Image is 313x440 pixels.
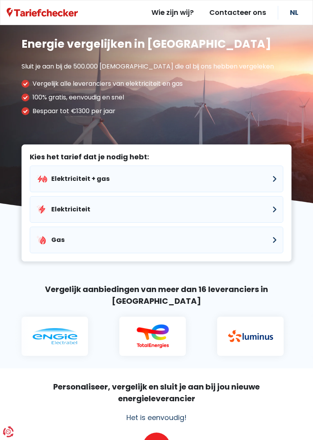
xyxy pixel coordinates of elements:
[22,412,291,423] div: Het is eenvoudig!
[7,7,78,18] a: Tariefchecker
[22,94,274,101] li: 100% gratis, eenvoudig en snel
[30,227,283,253] button: Gas
[30,196,283,223] button: Elektriciteit
[30,153,283,161] label: Kies het tarief dat je nodig hebt:
[227,330,272,342] img: Luminus
[22,381,291,404] h2: Personaliseer, vergelijk en sluit je aan bij jou nieuwe energieleverancier
[30,166,283,192] button: Elektriciteit + gas
[22,107,274,115] li: Bespaar tot €1300 per jaar
[22,63,274,70] p: Sluit je aan bij de 500.000 [DEMOGRAPHIC_DATA] die al bij ons hebben vergeleken
[22,80,274,88] li: Vergelijk alle leveranciers van elektriciteit en gas
[7,8,78,18] img: Tariefchecker logo
[22,283,291,307] h2: Vergelijk aanbiedingen van meer dan 16 leveranciers in [GEOGRAPHIC_DATA]
[22,38,274,51] h1: Energie vergelijken in [GEOGRAPHIC_DATA]
[130,324,174,348] img: Total Energies
[32,328,77,344] img: Engie electrabel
